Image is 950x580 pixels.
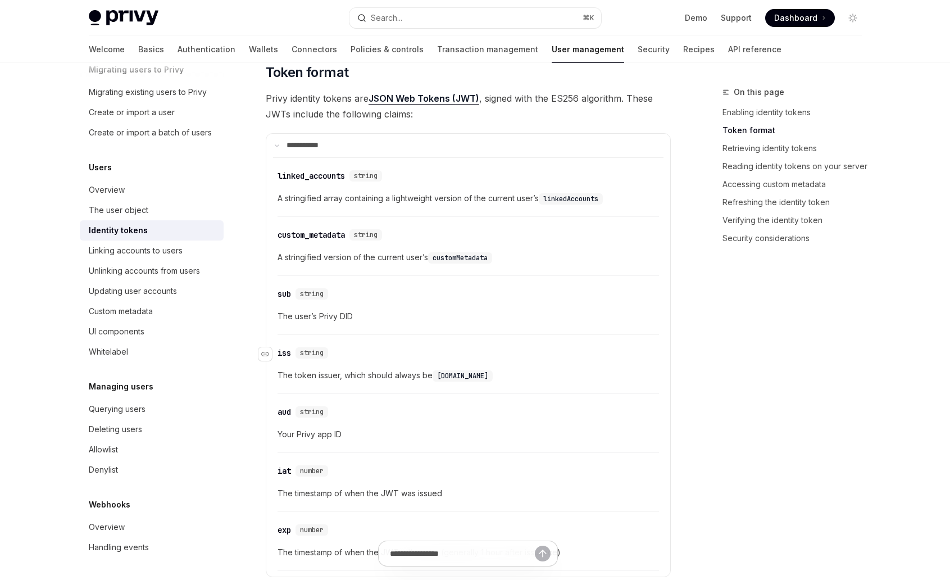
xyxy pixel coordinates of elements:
span: A stringified array containing a lightweight version of the current user’s [278,192,659,205]
code: linkedAccounts [539,193,603,205]
span: string [300,348,324,357]
div: Overview [89,183,125,197]
h5: Users [89,161,112,174]
span: ⌘ K [583,13,594,22]
div: Handling events [89,541,149,554]
a: Authentication [178,36,235,63]
a: Overview [80,517,224,537]
a: Retrieving identity tokens [722,139,871,157]
div: Linking accounts to users [89,244,183,257]
span: string [354,230,378,239]
a: Overview [80,180,224,200]
input: Ask a question... [390,541,535,566]
a: Custom metadata [80,301,224,321]
span: Dashboard [774,12,817,24]
a: Identity tokens [80,220,224,241]
a: Unlinking accounts from users [80,261,224,281]
a: JSON Web Tokens (JWT) [369,93,479,105]
span: string [354,171,378,180]
a: Handling events [80,537,224,558]
a: Basics [138,36,164,63]
a: Security considerations [722,229,871,247]
a: Refreshing the identity token [722,193,871,211]
div: iss [278,347,291,359]
div: The user object [89,203,148,217]
span: number [300,466,324,475]
div: exp [278,524,291,536]
a: Verifying the identity token [722,211,871,229]
div: Denylist [89,463,118,477]
div: Whitelabel [89,345,128,359]
div: Querying users [89,402,146,416]
span: string [300,407,324,416]
a: Migrating existing users to Privy [80,82,224,102]
a: Transaction management [437,36,538,63]
a: Deleting users [80,419,224,439]
a: Navigate to header [258,343,278,365]
a: The user object [80,200,224,220]
a: Create or import a user [80,102,224,123]
div: Migrating existing users to Privy [89,85,207,99]
a: Updating user accounts [80,281,224,301]
img: light logo [89,10,158,26]
a: Welcome [89,36,125,63]
a: Accessing custom metadata [722,175,871,193]
span: Privy identity tokens are , signed with the ES256 algorithm. These JWTs include the following cla... [266,90,671,122]
div: aud [278,406,291,418]
div: Create or import a user [89,106,175,119]
a: Policies & controls [351,36,424,63]
a: Demo [685,12,707,24]
a: Support [721,12,752,24]
button: Open search [349,8,601,28]
button: Toggle dark mode [844,9,862,27]
a: Dashboard [765,9,835,27]
div: Unlinking accounts from users [89,264,200,278]
div: Overview [89,520,125,534]
div: iat [278,465,291,477]
code: customMetadata [428,252,492,264]
h5: Managing users [89,380,153,393]
button: Send message [535,546,551,561]
a: Wallets [249,36,278,63]
a: API reference [728,36,781,63]
a: Denylist [80,460,224,480]
a: Connectors [292,36,337,63]
div: linked_accounts [278,170,345,182]
a: Token format [722,121,871,139]
a: UI components [80,321,224,342]
div: Custom metadata [89,305,153,318]
span: Your Privy app ID [278,428,659,441]
span: number [300,525,324,534]
span: The user’s Privy DID [278,310,659,323]
a: Enabling identity tokens [722,103,871,121]
div: sub [278,288,291,300]
span: A stringified version of the current user’s [278,251,659,264]
div: Updating user accounts [89,284,177,298]
div: Identity tokens [89,224,148,237]
div: Deleting users [89,423,142,436]
span: On this page [734,85,784,99]
a: Reading identity tokens on your server [722,157,871,175]
a: Linking accounts to users [80,241,224,261]
h5: Webhooks [89,498,130,511]
a: Allowlist [80,439,224,460]
div: Allowlist [89,443,118,456]
span: Token format [266,64,349,81]
div: custom_metadata [278,229,345,241]
code: [DOMAIN_NAME] [433,370,493,382]
span: The timestamp of when the JWT was issued [278,487,659,500]
div: UI components [89,325,144,338]
a: User management [552,36,624,63]
span: string [300,289,324,298]
a: Create or import a batch of users [80,123,224,143]
a: Recipes [683,36,715,63]
a: Querying users [80,399,224,419]
div: Create or import a batch of users [89,126,212,139]
span: The token issuer, which should always be [278,369,659,382]
a: Whitelabel [80,342,224,362]
a: Security [638,36,670,63]
div: Search... [371,11,402,25]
